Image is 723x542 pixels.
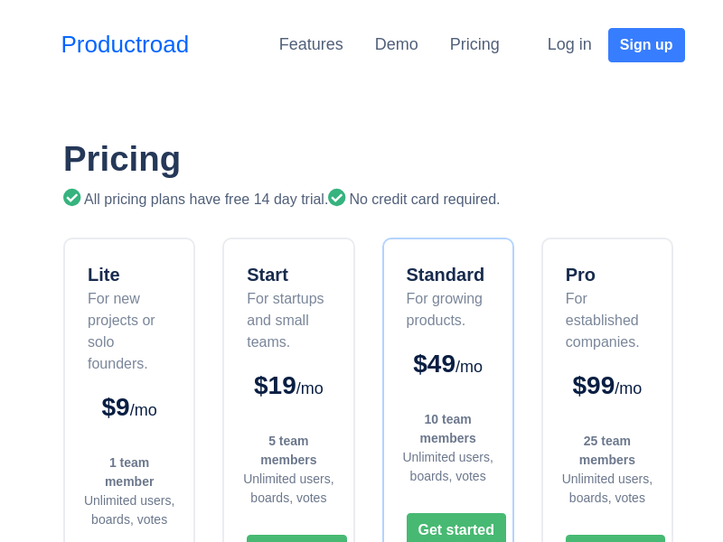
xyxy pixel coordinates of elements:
[242,470,334,508] div: Unlimited users, boards, votes
[83,491,175,529] div: Unlimited users, boards, votes
[88,261,175,288] div: Lite
[247,261,334,288] div: Start
[419,412,475,445] strong: 10 team members
[579,434,635,467] strong: 25 team members
[561,367,653,405] div: $99
[402,345,494,383] div: $49
[247,288,334,353] div: For startups and small teams.
[455,358,483,376] span: /mo
[375,35,418,53] a: Demo
[63,189,673,210] div: All pricing plans have free 14 day trial. No credit card required.
[296,379,324,397] span: /mo
[130,401,157,419] span: /mo
[536,26,604,63] button: Log in
[83,388,175,426] div: $9
[566,288,653,353] div: For established companies.
[608,28,685,62] button: Sign up
[561,470,653,508] div: Unlimited users, boards, votes
[615,379,642,397] span: /mo
[279,35,343,53] a: Features
[63,138,673,180] h1: Pricing
[407,288,494,332] div: For growing products.
[402,448,494,486] div: Unlimited users, boards, votes
[105,455,154,489] strong: 1 team member
[242,367,334,405] div: $19
[450,35,500,53] a: Pricing
[407,261,494,288] div: Standard
[566,261,653,288] div: Pro
[61,27,190,62] a: Productroad
[260,434,316,467] strong: 5 team members
[88,288,175,375] div: For new projects or solo founders.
